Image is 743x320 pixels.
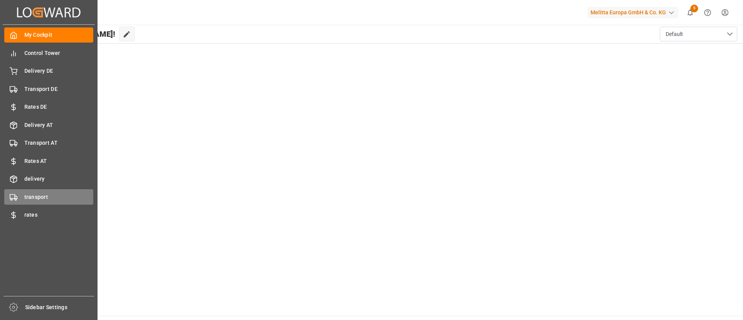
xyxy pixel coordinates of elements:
[24,211,94,219] span: rates
[587,5,681,20] button: Melitta Europa GmbH & Co. KG
[666,30,683,38] span: Default
[24,121,94,129] span: Delivery AT
[4,135,93,151] a: Transport AT
[24,67,94,75] span: Delivery DE
[699,4,716,21] button: Help Center
[24,139,94,147] span: Transport AT
[4,171,93,187] a: delivery
[24,31,94,39] span: My Cockpit
[24,157,94,165] span: Rates AT
[4,27,93,43] a: My Cockpit
[681,4,699,21] button: show 5 new notifications
[4,117,93,132] a: Delivery AT
[660,27,737,41] button: open menu
[4,45,93,60] a: Control Tower
[4,99,93,115] a: Rates DE
[4,207,93,222] a: rates
[24,49,94,57] span: Control Tower
[4,81,93,96] a: Transport DE
[24,85,94,93] span: Transport DE
[32,27,115,41] span: Hello [PERSON_NAME]!
[587,7,678,18] div: Melitta Europa GmbH & Co. KG
[690,5,698,12] span: 5
[4,189,93,204] a: transport
[24,193,94,201] span: transport
[4,153,93,168] a: Rates AT
[24,103,94,111] span: Rates DE
[25,303,94,311] span: Sidebar Settings
[4,63,93,79] a: Delivery DE
[24,175,94,183] span: delivery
